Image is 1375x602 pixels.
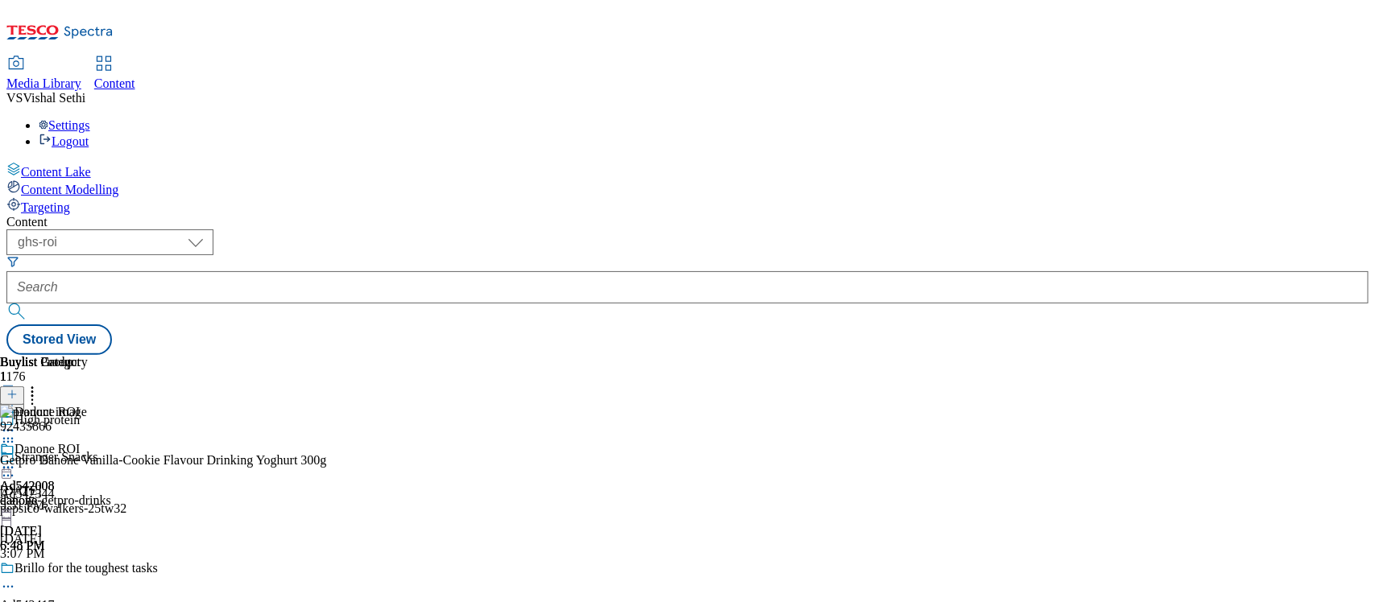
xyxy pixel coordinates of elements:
[6,179,1369,197] a: Content Modelling
[6,324,112,355] button: Stored View
[94,76,135,90] span: Content
[94,57,135,91] a: Content
[6,162,1369,179] a: Content Lake
[6,255,19,268] svg: Search Filters
[6,215,1369,229] div: Content
[23,91,85,105] span: Vishal Sethi
[39,134,89,148] a: Logout
[6,271,1369,303] input: Search
[14,561,158,575] div: Brillo for the toughest tasks
[39,118,90,132] a: Settings
[6,57,81,91] a: Media Library
[21,183,118,196] span: Content Modelling
[6,197,1369,215] a: Targeting
[6,91,23,105] span: VS
[6,76,81,90] span: Media Library
[21,165,91,179] span: Content Lake
[21,200,70,214] span: Targeting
